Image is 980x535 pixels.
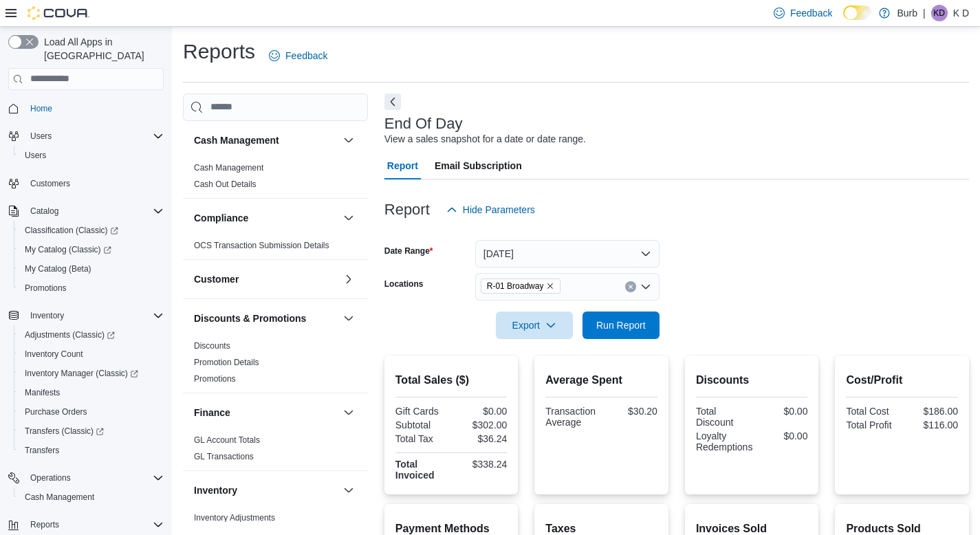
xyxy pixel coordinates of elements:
[19,489,100,505] a: Cash Management
[475,240,660,267] button: [DATE]
[194,483,237,497] h3: Inventory
[696,430,753,452] div: Loyalty Redemptions
[28,6,89,20] img: Cova
[183,338,368,393] div: Discounts & Promotions
[183,38,255,65] h1: Reports
[387,152,418,179] span: Report
[194,211,338,225] button: Compliance
[384,116,463,132] h3: End Of Day
[340,404,357,421] button: Finance
[30,103,52,114] span: Home
[30,472,71,483] span: Operations
[3,201,169,221] button: Catalog
[30,519,59,530] span: Reports
[395,406,448,417] div: Gift Cards
[19,241,117,258] a: My Catalog (Classic)
[25,368,138,379] span: Inventory Manager (Classic)
[463,203,535,217] span: Hide Parameters
[596,318,646,332] span: Run Report
[19,346,89,362] a: Inventory Count
[395,459,435,481] strong: Total Invoiced
[39,35,164,63] span: Load All Apps in [GEOGRAPHIC_DATA]
[25,516,65,533] button: Reports
[905,406,958,417] div: $186.00
[194,272,239,286] h3: Customer
[14,441,169,460] button: Transfers
[194,435,260,446] span: GL Account Totals
[454,406,507,417] div: $0.00
[3,173,169,193] button: Customers
[25,470,164,486] span: Operations
[14,221,169,240] a: Classification (Classic)
[194,357,259,368] span: Promotion Details
[25,470,76,486] button: Operations
[384,279,424,290] label: Locations
[640,281,651,292] button: Open list of options
[14,146,169,165] button: Users
[19,327,164,343] span: Adjustments (Classic)
[285,49,327,63] span: Feedback
[340,132,357,149] button: Cash Management
[843,20,844,21] span: Dark Mode
[25,128,164,144] span: Users
[758,430,807,441] div: $0.00
[194,211,248,225] h3: Compliance
[194,133,338,147] button: Cash Management
[545,372,657,389] h2: Average Spent
[953,5,969,21] p: K D
[194,312,338,325] button: Discounts & Promotions
[19,222,124,239] a: Classification (Classic)
[545,406,598,428] div: Transaction Average
[843,6,872,20] input: Dark Mode
[183,160,368,198] div: Cash Management
[790,6,832,20] span: Feedback
[183,237,368,259] div: Compliance
[933,5,945,21] span: KD
[14,259,169,279] button: My Catalog (Beta)
[395,419,448,430] div: Subtotal
[384,132,586,146] div: View a sales snapshot for a date or date range.
[19,147,52,164] a: Users
[546,282,554,290] button: Remove R-01 Broadway from selection in this group
[25,203,64,219] button: Catalog
[194,512,275,523] span: Inventory Adjustments
[19,261,164,277] span: My Catalog (Beta)
[19,346,164,362] span: Inventory Count
[25,100,58,117] a: Home
[25,150,46,161] span: Users
[183,432,368,470] div: Finance
[340,310,357,327] button: Discounts & Promotions
[923,5,926,21] p: |
[25,128,57,144] button: Users
[194,435,260,445] a: GL Account Totals
[3,468,169,488] button: Operations
[25,307,69,324] button: Inventory
[19,222,164,239] span: Classification (Classic)
[25,492,94,503] span: Cash Management
[30,178,70,189] span: Customers
[454,433,507,444] div: $36.24
[19,384,164,401] span: Manifests
[14,345,169,364] button: Inventory Count
[194,241,329,250] a: OCS Transaction Submission Details
[19,384,65,401] a: Manifests
[30,310,64,321] span: Inventory
[194,483,338,497] button: Inventory
[25,349,83,360] span: Inventory Count
[25,445,59,456] span: Transfers
[846,372,958,389] h2: Cost/Profit
[504,312,565,339] span: Export
[194,312,306,325] h3: Discounts & Promotions
[384,94,401,110] button: Next
[194,451,254,462] span: GL Transactions
[19,147,164,164] span: Users
[194,240,329,251] span: OCS Transaction Submission Details
[14,325,169,345] a: Adjustments (Classic)
[30,206,58,217] span: Catalog
[25,263,91,274] span: My Catalog (Beta)
[194,162,263,173] span: Cash Management
[30,131,52,142] span: Users
[931,5,948,21] div: K D
[3,515,169,534] button: Reports
[625,281,636,292] button: Clear input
